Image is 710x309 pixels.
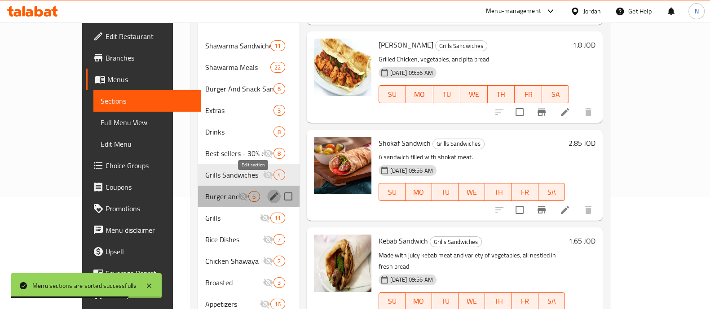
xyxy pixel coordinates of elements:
[106,160,194,171] span: Choice Groups
[106,203,194,214] span: Promotions
[101,96,194,106] span: Sections
[406,85,433,103] button: MO
[518,88,538,101] span: FR
[464,88,484,101] span: WE
[383,295,402,308] span: SU
[205,256,263,266] span: Chicken Shawaya
[271,300,284,309] span: 16
[86,241,201,262] a: Upsell
[573,39,595,51] h6: 1.8 JOD
[106,52,194,63] span: Branches
[271,63,284,72] span: 22
[694,6,698,16] span: N
[510,103,529,122] span: Select to update
[106,268,194,279] span: Coverage Report
[560,107,570,118] a: Edit menu item
[489,295,508,308] span: TH
[86,176,201,198] a: Coupons
[314,235,371,292] img: Kebab Sandwich
[263,170,273,180] svg: Inactive section
[198,143,299,164] div: Best sellers - 30% off on selected items8
[205,126,273,137] span: Drinks
[436,186,455,199] span: TU
[270,213,285,223] div: items
[462,295,481,308] span: WE
[249,192,259,201] span: 6
[273,105,285,116] div: items
[263,148,273,159] svg: Inactive section
[263,234,273,245] svg: Inactive section
[86,198,201,219] a: Promotions
[107,74,194,85] span: Menus
[205,148,263,159] div: Best sellers - 30% off on selected items
[379,250,565,272] p: Made with juicy kebab meat and variety of vegetables, all nestled in fresh bread
[198,35,299,57] div: Shawarma Sandwiches11
[205,277,263,288] span: Broasted
[198,186,299,207] div: Burger and Snacks Meals6edit
[379,234,428,248] span: Kebab Sandwich
[510,200,529,219] span: Select to update
[267,190,281,203] button: edit
[273,277,285,288] div: items
[93,112,201,133] a: Full Menu View
[491,88,512,101] span: TH
[274,257,284,265] span: 2
[406,183,432,201] button: MO
[205,83,273,94] span: Burger And Snack Sandwiches
[273,126,285,137] div: items
[198,229,299,250] div: Rice Dishes7
[569,137,595,149] h6: 2.85 JOD
[379,38,433,52] span: [PERSON_NAME]
[205,213,260,223] div: Grills
[198,164,299,186] div: Grills Sandwiches4
[387,69,437,77] span: [DATE] 09:56 AM
[410,88,430,101] span: MO
[263,256,273,266] svg: Inactive section
[274,85,284,93] span: 6
[569,235,595,247] h6: 1.65 JOD
[516,186,535,199] span: FR
[383,186,402,199] span: SU
[198,100,299,121] div: Extras3
[93,90,201,112] a: Sections
[274,149,284,158] span: 8
[433,139,484,149] span: Grills Sandwiches
[430,236,482,247] div: Grills Sandwiches
[198,250,299,272] div: Chicken Shawaya2
[512,183,538,201] button: FR
[86,47,201,69] a: Branches
[32,281,137,291] div: Menu sections are sorted successfully
[542,295,561,308] span: SA
[578,101,599,123] button: delete
[437,88,457,101] span: TU
[273,170,285,180] div: items
[263,277,273,288] svg: Inactive section
[459,183,485,201] button: WE
[379,54,569,65] p: Grilled Chicken, vegetables, and pita bread
[198,57,299,78] div: Shawarma Meals22
[205,105,273,116] span: Extras
[432,183,459,201] button: TU
[432,139,485,149] div: Grills Sandwiches
[273,234,285,245] div: items
[260,213,270,223] svg: Inactive section
[583,6,601,16] div: Jordan
[205,191,238,202] div: Burger and Snacks Meals
[270,62,285,73] div: items
[379,85,406,103] button: SU
[488,85,515,103] button: TH
[274,171,284,179] span: 4
[106,246,194,257] span: Upsell
[273,148,285,159] div: items
[274,128,284,136] span: 8
[271,214,284,222] span: 11
[205,234,263,245] span: Rice Dishes
[274,106,284,115] span: 3
[198,121,299,143] div: Drinks8
[273,256,285,266] div: items
[270,40,285,51] div: items
[205,62,270,73] div: Shawarma Meals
